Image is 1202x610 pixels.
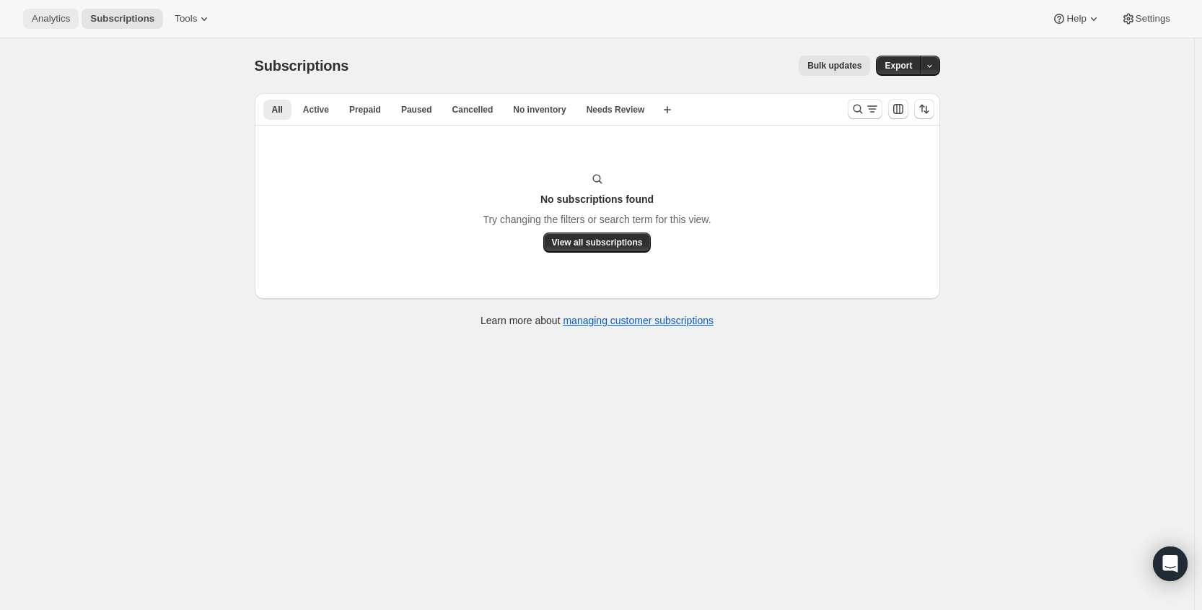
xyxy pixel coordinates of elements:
span: Subscriptions [90,13,154,25]
span: Prepaid [349,104,381,116]
span: Paused [401,104,432,116]
span: Cancelled [452,104,493,116]
span: View all subscriptions [552,237,643,248]
span: Help [1066,13,1086,25]
div: Open Intercom Messenger [1153,546,1188,581]
button: Sort the results [914,99,934,119]
button: Tools [166,9,220,29]
span: Tools [175,13,197,25]
span: Settings [1136,13,1170,25]
button: Bulk updates [799,56,870,76]
a: managing customer subscriptions [563,315,714,326]
h3: No subscriptions found [540,192,654,206]
button: Settings [1113,9,1179,29]
span: Analytics [32,13,70,25]
span: Bulk updates [807,60,861,71]
button: Help [1043,9,1109,29]
button: Export [876,56,921,76]
button: Customize table column order and visibility [888,99,908,119]
button: Search and filter results [848,99,882,119]
span: Subscriptions [255,58,349,74]
button: Subscriptions [82,9,163,29]
p: Try changing the filters or search term for this view. [483,212,711,227]
button: View all subscriptions [543,232,652,253]
p: Learn more about [481,313,714,328]
span: Needs Review [587,104,645,116]
span: No inventory [513,104,566,116]
button: Analytics [23,9,79,29]
button: Create new view [656,100,679,120]
span: Active [303,104,329,116]
span: Export [885,60,912,71]
span: All [272,104,283,116]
